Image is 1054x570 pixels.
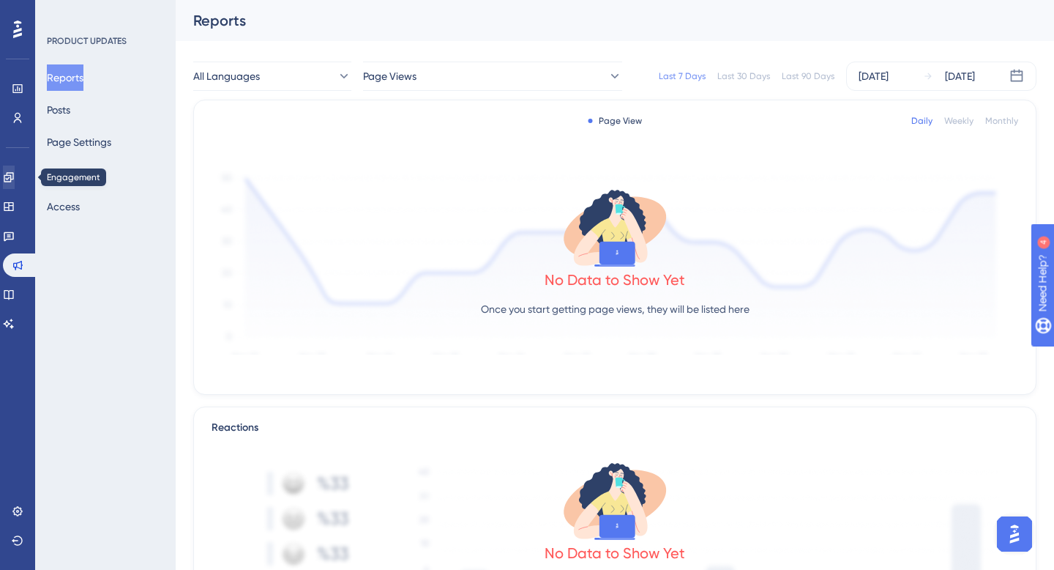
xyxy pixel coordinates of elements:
[193,10,1000,31] div: Reports
[47,129,111,155] button: Page Settings
[945,67,975,85] div: [DATE]
[47,64,83,91] button: Reports
[545,270,685,290] div: No Data to Show Yet
[944,115,973,127] div: Weekly
[193,62,351,91] button: All Languages
[47,97,70,123] button: Posts
[363,67,416,85] span: Page Views
[47,35,127,47] div: PRODUCT UPDATES
[859,67,889,85] div: [DATE]
[102,7,106,19] div: 4
[659,70,706,82] div: Last 7 Days
[993,512,1036,556] iframe: UserGuiding AI Assistant Launcher
[47,193,80,220] button: Access
[985,115,1018,127] div: Monthly
[782,70,834,82] div: Last 90 Days
[212,419,1018,437] div: Reactions
[193,67,260,85] span: All Languages
[717,70,770,82] div: Last 30 Days
[588,115,642,127] div: Page View
[911,115,932,127] div: Daily
[481,300,750,318] p: Once you start getting page views, they will be listed here
[34,4,91,21] span: Need Help?
[363,62,622,91] button: Page Views
[545,543,685,563] div: No Data to Show Yet
[47,161,83,188] button: Domain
